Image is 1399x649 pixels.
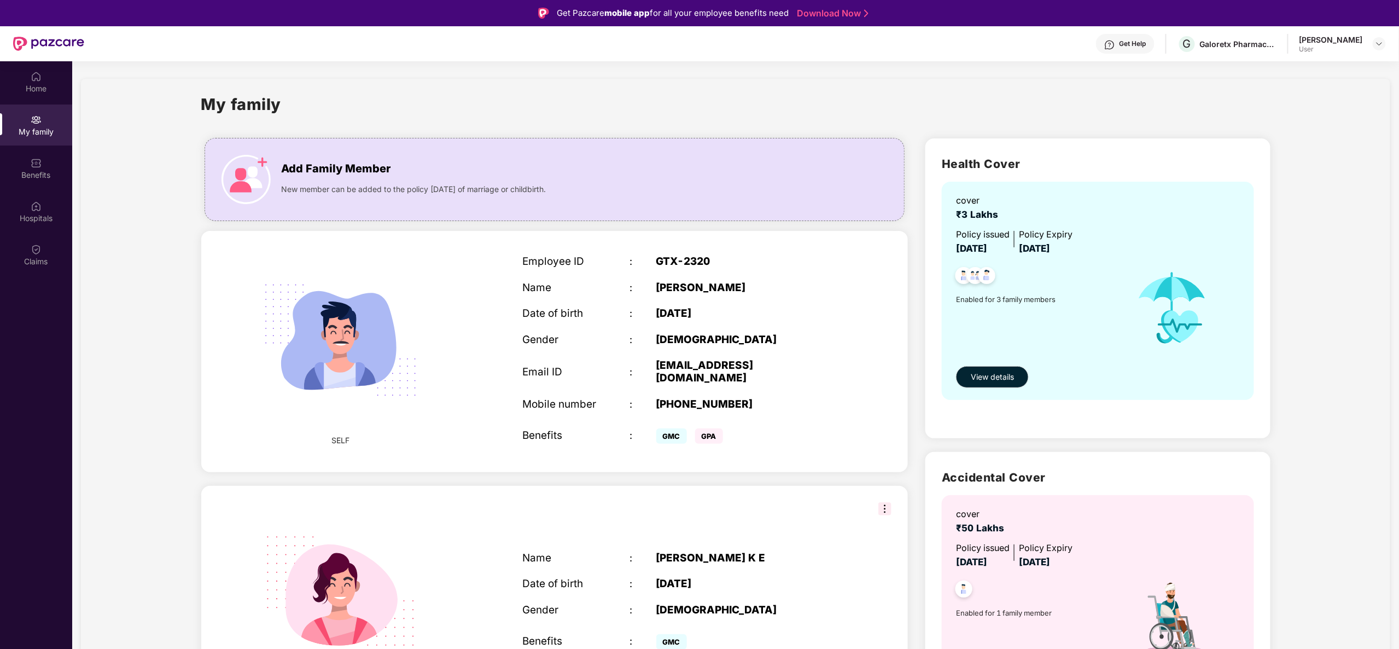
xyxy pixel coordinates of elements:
div: : [629,604,656,617]
div: Policy Expiry [1019,541,1072,555]
div: [PERSON_NAME] [1299,34,1363,45]
img: Logo [538,8,549,19]
div: [DEMOGRAPHIC_DATA] [656,604,843,617]
span: New member can be added to the policy [DATE] of marriage or childbirth. [282,183,546,195]
img: svg+xml;base64,PHN2ZyBpZD0iSG9tZSIgeG1sbnM9Imh0dHA6Ly93d3cudzMub3JnLzIwMDAvc3ZnIiB3aWR0aD0iMjAiIG... [31,71,42,82]
a: Download Now [797,8,865,19]
div: Date of birth [523,308,629,320]
div: Date of birth [523,578,629,590]
div: : [629,334,656,346]
img: svg+xml;base64,PHN2ZyBpZD0iSG9zcGl0YWxzIiB4bWxucz0iaHR0cDovL3d3dy53My5vcmcvMjAwMC9zdmciIHdpZHRoPS... [31,201,42,212]
span: GPA [695,428,723,444]
div: Benefits [523,430,629,442]
img: icon [221,155,271,204]
img: New Pazcare Logo [13,37,84,51]
div: Get Help [1120,39,1146,48]
div: : [629,398,656,411]
img: icon [1123,256,1222,361]
div: [DATE] [656,308,843,320]
span: Enabled for 1 family member [956,607,1123,618]
span: Add Family Member [282,160,391,177]
img: svg+xml;base64,PHN2ZyBpZD0iQ2xhaW0iIHhtbG5zPSJodHRwOi8vd3d3LnczLm9yZy8yMDAwL3N2ZyIgd2lkdGg9IjIwIi... [31,244,42,255]
span: [DATE] [1019,243,1050,254]
div: : [629,552,656,565]
div: Mobile number [523,398,629,411]
span: SELF [331,434,349,447]
img: svg+xml;base64,PHN2ZyBpZD0iRHJvcGRvd24tMzJ4MzIiIHhtbG5zPSJodHRwOi8vd3d3LnczLm9yZy8yMDAwL3N2ZyIgd2... [1375,39,1384,48]
div: : [629,256,656,268]
div: Name [523,282,629,294]
span: Enabled for 3 family members [956,294,1123,305]
img: svg+xml;base64,PHN2ZyBpZD0iQmVuZWZpdHMiIHhtbG5zPSJodHRwOi8vd3d3LnczLm9yZy8yMDAwL3N2ZyIgd2lkdGg9Ij... [31,158,42,169]
strong: mobile app [604,8,650,18]
img: Stroke [864,8,868,19]
div: Galoretx Pharmaceuticals Private Limited [1200,39,1276,49]
span: G [1183,37,1191,50]
div: Policy issued [956,228,1010,241]
h1: My family [201,92,282,117]
div: Gender [523,334,629,346]
div: [PERSON_NAME] [656,282,843,294]
h2: Health Cover [942,155,1254,173]
img: svg+xml;base64,PHN2ZyB3aWR0aD0iMzIiIGhlaWdodD0iMzIiIHZpZXdCb3g9IjAgMCAzMiAzMiIgZmlsbD0ibm9uZSIgeG... [878,502,891,515]
span: [DATE] [956,557,987,567]
img: svg+xml;base64,PHN2ZyBpZD0iSGVscC0zMngzMiIgeG1sbnM9Imh0dHA6Ly93d3cudzMub3JnLzIwMDAvc3ZnIiB3aWR0aD... [1104,39,1115,50]
h2: Accidental Cover [942,468,1254,486]
div: : [629,578,656,590]
div: Policy Expiry [1019,228,1072,241]
span: GMC [656,428,687,444]
div: Benefits [523,635,629,648]
div: : [629,282,656,294]
div: [DEMOGRAPHIC_DATA] [656,334,843,346]
div: Gender [523,604,629,617]
div: : [629,308,656,320]
div: [PHONE_NUMBER] [656,398,843,411]
button: View details [956,366,1029,388]
img: svg+xml;base64,PHN2ZyB3aWR0aD0iMjAiIGhlaWdodD0iMjAiIHZpZXdCb3g9IjAgMCAyMCAyMCIgZmlsbD0ibm9uZSIgeG... [31,114,42,125]
div: GTX-2320 [656,256,843,268]
div: Name [523,552,629,565]
img: svg+xml;base64,PHN2ZyB4bWxucz0iaHR0cDovL3d3dy53My5vcmcvMjAwMC9zdmciIHdpZHRoPSIyMjQiIGhlaWdodD0iMT... [246,246,435,434]
img: svg+xml;base64,PHN2ZyB4bWxucz0iaHR0cDovL3d3dy53My5vcmcvMjAwMC9zdmciIHdpZHRoPSI0OC45NDMiIGhlaWdodD... [951,577,977,604]
span: ₹3 Lakhs [956,209,1004,220]
div: User [1299,45,1363,54]
div: : [629,366,656,379]
span: [DATE] [1019,557,1050,567]
img: svg+xml;base64,PHN2ZyB4bWxucz0iaHR0cDovL3d3dy53My5vcmcvMjAwMC9zdmciIHdpZHRoPSI0OC45NDMiIGhlaWdodD... [951,264,977,291]
div: [DATE] [656,578,843,590]
div: cover [956,507,1010,521]
div: Email ID [523,366,629,379]
div: : [629,430,656,442]
div: : [629,635,656,648]
span: ₹50 Lakhs [956,523,1010,534]
div: [PERSON_NAME] K E [656,552,843,565]
img: svg+xml;base64,PHN2ZyB4bWxucz0iaHR0cDovL3d3dy53My5vcmcvMjAwMC9zdmciIHdpZHRoPSI0OC45NDMiIGhlaWdodD... [974,264,1000,291]
div: cover [956,194,1004,207]
div: [EMAIL_ADDRESS][DOMAIN_NAME] [656,360,843,384]
span: View details [971,371,1014,383]
div: Policy issued [956,541,1010,555]
div: Get Pazcare for all your employee benefits need [557,7,789,20]
span: [DATE] [956,243,987,254]
img: svg+xml;base64,PHN2ZyB4bWxucz0iaHR0cDovL3d3dy53My5vcmcvMjAwMC9zdmciIHdpZHRoPSI0OC45MTUiIGhlaWdodD... [962,264,989,291]
div: Employee ID [523,256,629,268]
